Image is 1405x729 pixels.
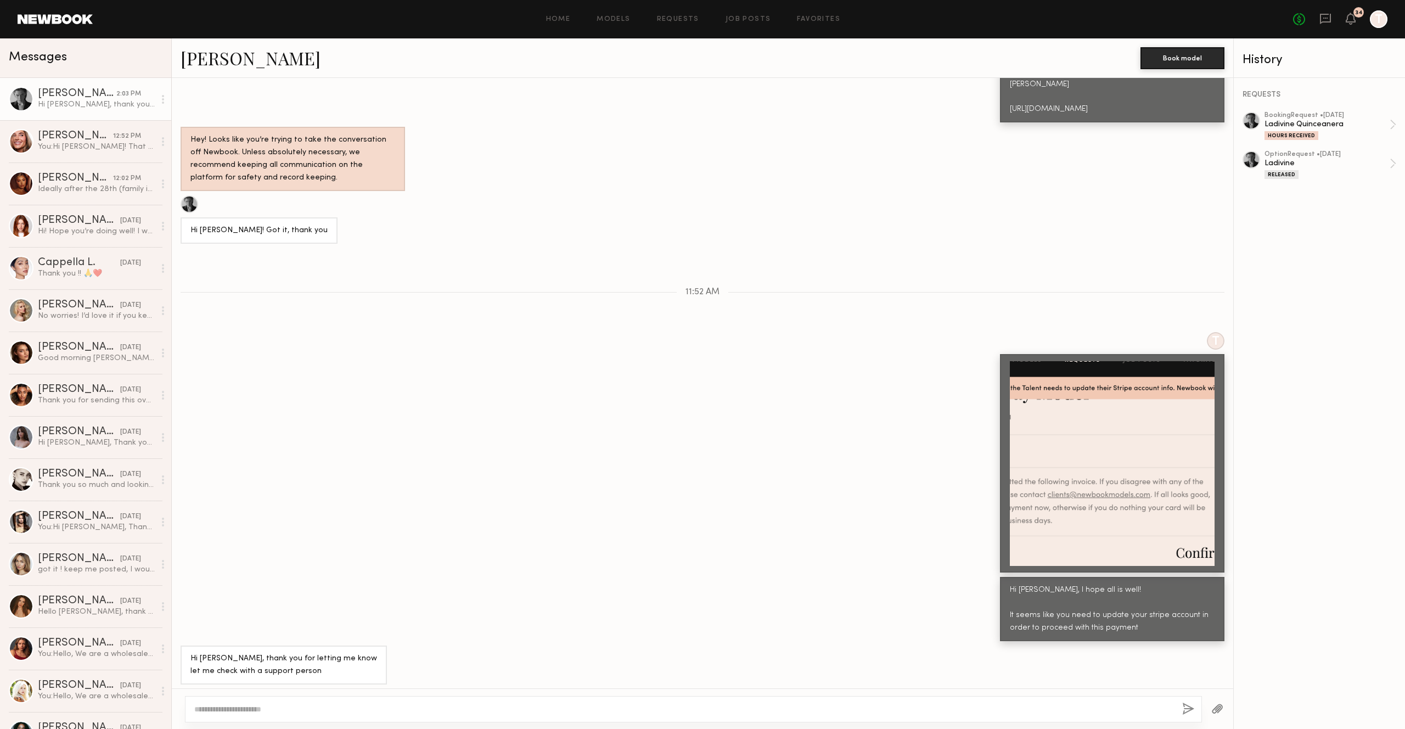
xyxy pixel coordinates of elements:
[657,16,699,23] a: Requests
[1140,47,1224,69] button: Book model
[120,469,141,480] div: [DATE]
[116,89,141,99] div: 2:03 PM
[190,134,395,184] div: Hey! Looks like you’re trying to take the conversation off Newbook. Unless absolutely necessary, ...
[38,215,120,226] div: [PERSON_NAME]
[38,142,155,152] div: You: Hi [PERSON_NAME]! That sounds great, thank you for checking! Please let me know once you hea...
[1264,151,1390,158] div: option Request • [DATE]
[113,173,141,184] div: 12:02 PM
[113,131,141,142] div: 12:52 PM
[190,225,328,237] div: Hi [PERSON_NAME]! Got it, thank you
[38,427,120,438] div: [PERSON_NAME]
[1264,119,1390,130] div: Ladivine Quinceanera
[120,343,141,353] div: [DATE]
[120,385,141,395] div: [DATE]
[1264,112,1390,119] div: booking Request • [DATE]
[1264,158,1390,169] div: Ladivine
[38,257,120,268] div: Cappella L.
[1243,54,1396,66] div: History
[1010,584,1215,635] div: Hi [PERSON_NAME], I hope all is well! It seems like you need to update your stripe account in ord...
[38,395,155,406] div: Thank you for sending this over. I look forward to seeing you all!
[38,268,155,279] div: Thank you !! 🙏❤️
[38,311,155,321] div: No worries! I’d love it if you kept me in mind! *Have you got anything upcoming? ☺️ Thanks again ...
[38,511,120,522] div: [PERSON_NAME]
[38,438,155,448] div: Hi [PERSON_NAME], Thank you for reaching out. I’m available and flexible on the dates as of now d...
[38,469,120,480] div: [PERSON_NAME]
[9,51,67,64] span: Messages
[38,300,120,311] div: [PERSON_NAME]
[1140,53,1224,62] a: Book model
[38,173,113,184] div: [PERSON_NAME]
[1243,91,1396,99] div: REQUESTS
[38,184,155,194] div: Ideally after the 28th (family in town) but I could def swing the 27th ◡̈
[1264,170,1299,179] div: Released
[797,16,840,23] a: Favorites
[38,131,113,142] div: [PERSON_NAME]
[181,46,321,70] a: [PERSON_NAME]
[120,300,141,311] div: [DATE]
[120,681,141,691] div: [DATE]
[1010,53,1215,116] div: Hi Lera, here is the call sheet for our photoshoot. please let me know if you have any questions!...
[38,522,155,532] div: You: Hi [PERSON_NAME], Thank you so much for your interest in our showroom modeling opportunity w...
[120,216,141,226] div: [DATE]
[1264,131,1318,140] div: Hours Received
[38,480,155,490] div: Thank you so much and looking forward to hearing back from you soon! [PERSON_NAME]
[38,564,155,575] div: got it ! keep me posted, I would love to be apart :) & my hourly is 150
[120,258,141,268] div: [DATE]
[38,353,155,363] div: Good morning [PERSON_NAME]! Not a problem at all🙌🏻 changing it to 10-2pm.
[190,653,377,678] div: Hi [PERSON_NAME], thank you for letting me know let me check with a support person
[38,649,155,659] div: You: Hello, We are a wholesale evening gown brand, Ladivine, known for glamorous, elegant designs...
[38,638,120,649] div: [PERSON_NAME]
[38,88,116,99] div: [PERSON_NAME]
[1355,10,1363,16] div: 34
[685,288,720,297] span: 11:52 AM
[38,226,155,237] div: Hi! Hope you’re doing well! I wanted to reach out to let you guys know that I am also an influenc...
[38,384,120,395] div: [PERSON_NAME]
[38,680,120,691] div: [PERSON_NAME]
[38,596,120,607] div: [PERSON_NAME]
[120,596,141,607] div: [DATE]
[1264,151,1396,179] a: optionRequest •[DATE]LadivineReleased
[38,607,155,617] div: Hello [PERSON_NAME], thank you for reaching, I charge 100$/h . For the self created content it’s ...
[120,638,141,649] div: [DATE]
[38,99,155,110] div: Hi [PERSON_NAME], thank you for letting me know let me check with a support person
[1264,112,1396,140] a: bookingRequest •[DATE]Ladivine QuinceaneraHours Received
[38,691,155,702] div: You: Hello, We are a wholesale evening gown brand, Ladivine, known for glamorous, elegant designs...
[597,16,630,23] a: Models
[1370,10,1387,28] a: T
[726,16,771,23] a: Job Posts
[38,342,120,353] div: [PERSON_NAME]
[120,554,141,564] div: [DATE]
[546,16,571,23] a: Home
[38,553,120,564] div: [PERSON_NAME]
[120,427,141,438] div: [DATE]
[120,512,141,522] div: [DATE]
